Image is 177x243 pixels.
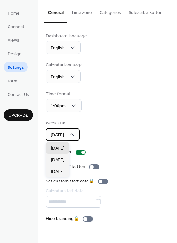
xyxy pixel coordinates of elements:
[51,157,64,163] span: [DATE]
[46,91,80,98] div: Time format
[8,51,21,57] span: Design
[4,109,33,121] button: Upgrade
[4,21,28,32] a: Connect
[4,35,23,45] a: Views
[8,37,19,44] span: Views
[4,89,33,99] a: Contact Us
[46,62,83,68] div: Calendar language
[46,33,87,39] div: Dashboard language
[8,10,20,17] span: Home
[51,145,64,152] span: [DATE]
[51,169,64,175] span: [DATE]
[51,102,66,110] span: 1:00pm
[8,92,29,98] span: Contact Us
[51,44,65,52] span: English
[4,62,28,72] a: Settings
[8,24,24,30] span: Connect
[4,75,21,86] a: Form
[4,48,25,59] a: Design
[4,8,23,18] a: Home
[51,73,65,81] span: English
[9,112,28,119] span: Upgrade
[8,78,17,85] span: Form
[8,64,24,71] span: Settings
[46,120,78,127] div: Week start
[51,131,64,139] span: [DATE]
